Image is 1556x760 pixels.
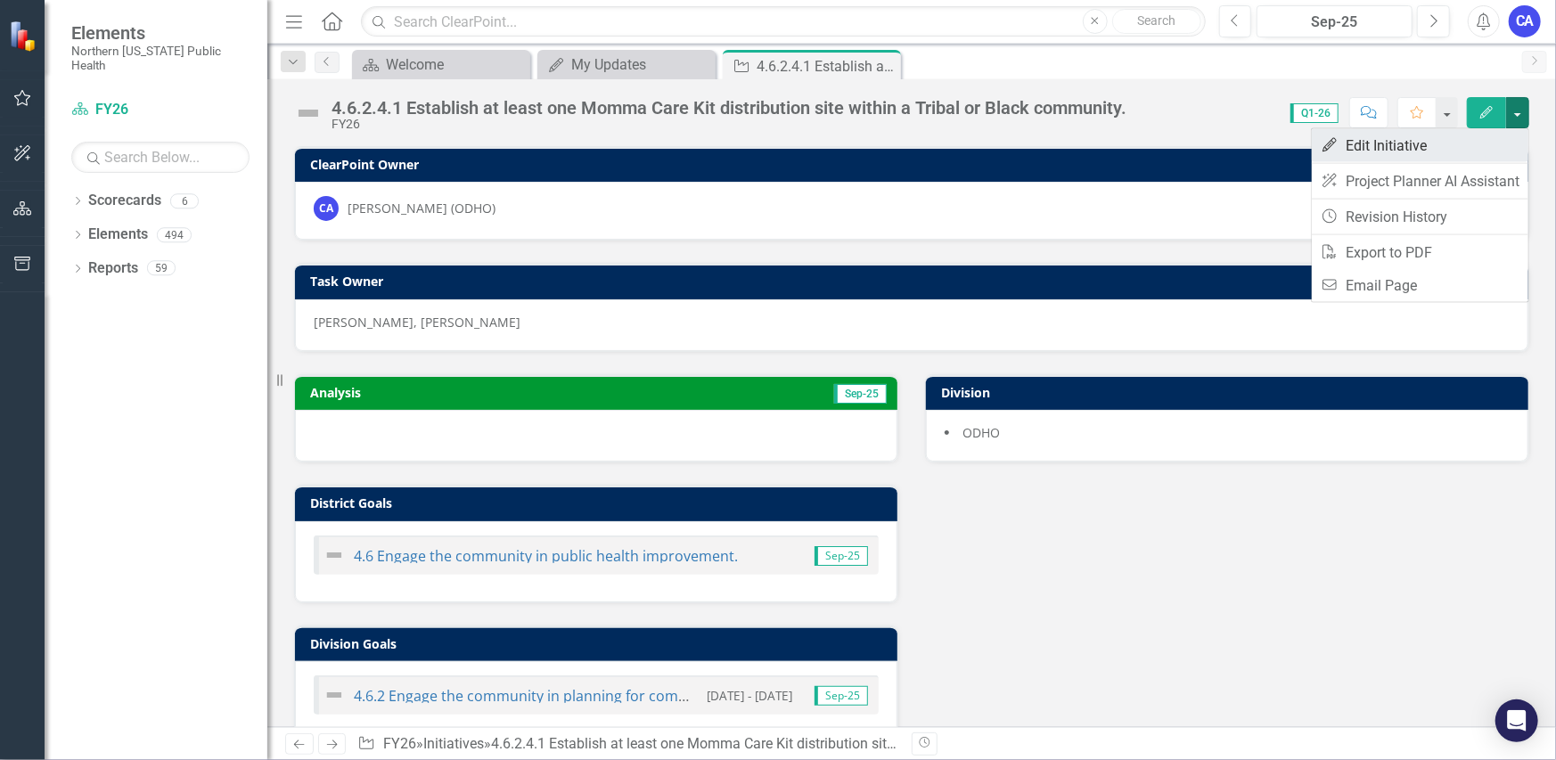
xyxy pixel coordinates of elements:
h3: Task Owner [310,274,1519,288]
div: Sep-25 [1263,12,1406,33]
button: Search [1112,9,1201,34]
h3: ClearPoint Owner [310,158,1519,171]
a: Elements [88,225,148,245]
img: Not Defined [323,544,345,566]
h3: Division Goals [310,637,889,650]
a: FY26 [71,100,250,120]
div: » » [357,734,898,755]
div: Open Intercom Messenger [1495,699,1538,742]
div: 4.6.2.4.1 Establish at least one Momma Care Kit distribution site within a Tribal or Black commun... [491,735,1118,752]
div: 59 [147,261,176,276]
a: My Updates [542,53,711,76]
input: Search Below... [71,142,250,173]
div: My Updates [571,53,711,76]
p: [PERSON_NAME], [PERSON_NAME] [314,314,1510,331]
small: [DATE] - [DATE] [707,687,792,704]
span: ODHO [962,424,1000,441]
input: Search ClearPoint... [361,6,1205,37]
img: Not Defined [323,684,345,706]
span: Sep-25 [834,384,887,404]
a: Export to PDF [1312,236,1528,269]
span: Q1-26 [1290,103,1339,123]
div: 4.6.2.4.1 Establish at least one Momma Care Kit distribution site within a Tribal or Black commun... [757,55,897,78]
h3: Division [941,386,1519,399]
a: Initiatives [423,735,484,752]
a: 4.6.2 Engage the community in planning for community health improvement with a focus on disparate... [354,686,1161,706]
div: CA [314,196,339,221]
a: Welcome [356,53,526,76]
span: Elements [71,22,250,44]
div: 4.6.2.4.1 Establish at least one Momma Care Kit distribution site within a Tribal or Black commun... [332,98,1126,118]
button: CA [1509,5,1541,37]
div: [PERSON_NAME] (ODHO) [348,200,495,217]
small: Northern [US_STATE] Public Health [71,44,250,73]
span: Sep-25 [815,686,868,706]
img: Not Defined [294,99,323,127]
div: 6 [170,193,199,208]
div: Welcome [386,53,526,76]
a: Email Page [1312,269,1528,302]
button: Sep-25 [1257,5,1413,37]
h3: Analysis [310,386,590,399]
div: 494 [157,227,192,242]
a: Scorecards [88,191,161,211]
a: FY26 [383,735,416,752]
span: Sep-25 [815,546,868,566]
div: FY26 [332,118,1126,131]
img: ClearPoint Strategy [8,19,41,52]
span: Search [1137,13,1175,28]
a: Edit Initiative [1312,129,1528,162]
a: Project Planner AI Assistant [1312,165,1528,198]
h3: District Goals [310,496,889,510]
a: 4.6 Engage the community in public health improvement. [354,546,738,566]
a: Reports [88,258,138,279]
a: Revision History [1312,200,1528,233]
